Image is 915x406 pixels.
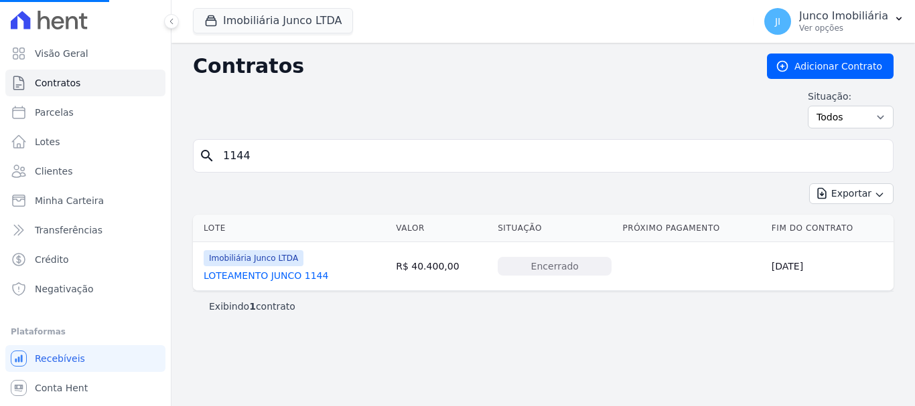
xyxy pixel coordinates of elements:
[391,242,492,291] td: R$ 40.400,00
[35,47,88,60] span: Visão Geral
[35,76,80,90] span: Contratos
[391,215,492,242] th: Valor
[5,99,165,126] a: Parcelas
[193,215,391,242] th: Lote
[35,165,72,178] span: Clientes
[5,187,165,214] a: Minha Carteira
[204,269,328,282] a: LOTEAMENTO JUNCO 1144
[492,215,617,242] th: Situação
[754,3,915,40] button: JI Junco Imobiliária Ver opções
[808,90,894,103] label: Situação:
[35,106,74,119] span: Parcelas
[5,375,165,401] a: Conta Hent
[799,9,888,23] p: Junco Imobiliária
[5,70,165,96] a: Contratos
[11,324,160,340] div: Plataformas
[35,381,88,395] span: Conta Hent
[617,215,766,242] th: Próximo Pagamento
[35,253,69,266] span: Crédito
[5,276,165,302] a: Negativação
[766,215,894,242] th: Fim do Contrato
[766,242,894,291] td: [DATE]
[193,54,746,78] h2: Contratos
[5,128,165,155] a: Lotes
[5,217,165,243] a: Transferências
[767,54,894,79] a: Adicionar Contrato
[35,223,102,237] span: Transferências
[5,246,165,273] a: Crédito
[35,282,94,296] span: Negativação
[5,345,165,372] a: Recebíveis
[5,40,165,67] a: Visão Geral
[209,300,295,313] p: Exibindo contrato
[498,257,612,276] div: Encerrado
[5,158,165,185] a: Clientes
[204,250,303,266] span: Imobiliária Junco LTDA
[809,183,894,204] button: Exportar
[775,17,780,26] span: JI
[215,142,888,169] input: Buscar por nome do lote
[249,301,256,312] b: 1
[35,352,85,365] span: Recebíveis
[35,194,104,207] span: Minha Carteira
[199,148,215,164] i: search
[799,23,888,33] p: Ver opções
[35,135,60,148] span: Lotes
[193,8,353,33] button: Imobiliária Junco LTDA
